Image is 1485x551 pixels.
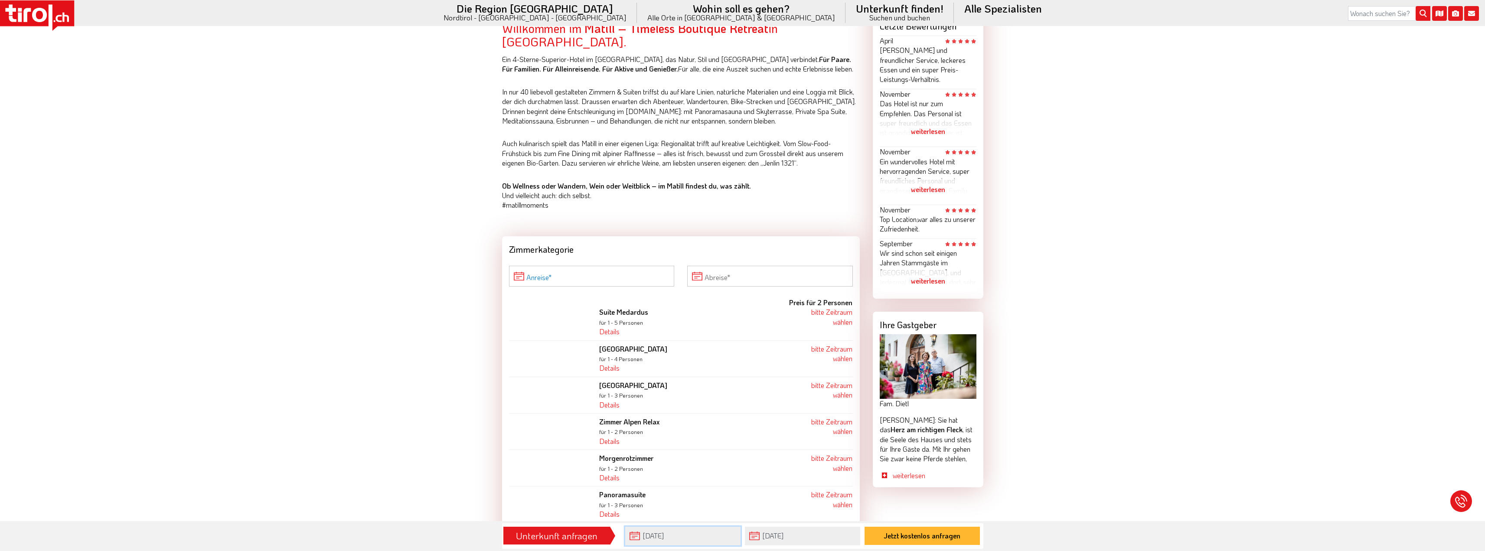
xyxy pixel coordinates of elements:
div: weiterlesen [880,121,976,142]
small: für 1 - 5 Personen [599,319,643,326]
small: Alle Orte in [GEOGRAPHIC_DATA] & [GEOGRAPHIC_DATA] [647,14,835,21]
small: Suchen und buchen [856,14,943,21]
input: Wonach suchen Sie? [1348,6,1430,21]
img: Fam. Dietl [880,334,976,398]
b: [GEOGRAPHIC_DATA] [599,344,667,353]
b: [GEOGRAPHIC_DATA] [599,381,667,390]
input: Abreise [745,527,860,545]
b: Panoramasuite [599,490,646,499]
i: Kontakt [1464,6,1479,21]
a: bitte Zeitraum wählen [811,453,852,472]
a: Details [599,363,620,372]
b: Morgenrotzimmer [599,453,653,463]
a: Details [599,327,620,336]
small: für 1 - 4 Personen [599,355,643,362]
a: bitte Zeitraum wählen [811,344,852,363]
small: für 1 - 3 Personen [599,392,643,399]
a: bitte Zeitraum wählen [811,307,852,326]
div: Unterkunft anfragen [506,528,607,543]
div: Das Hotel ist nur zum Empfehlen. Das Personal ist super freundlich und das Essen ist grandios. Da... [880,99,976,142]
a: weiterlesen [893,471,976,480]
span: April [880,36,893,45]
div: Fam. Dietl [880,399,976,408]
h2: Willkommen im [502,22,860,49]
input: Anreise [625,527,741,545]
div: Wir sind schon seit einigen Jahren Stammgäste im [GEOGRAPHIC_DATA], und jedesmal fühlen wir uns d... [880,248,976,292]
a: bitte Zeitraum wählen [811,381,852,399]
a: Details [599,509,620,518]
span: November [880,89,911,98]
small: für 1 - 2 Personen [599,428,643,435]
strong: Herz am richtigen Fleck [891,425,963,434]
div: [PERSON_NAME] und freundlicher Service, leckeres Essen und ein super Preis-Leistungs-Verhältnis. [880,46,976,85]
div: weiterlesen [880,179,976,200]
strong: Ob Wellness oder Wandern, Wein oder Weitblick – im Matill findest du, was zählt. [502,181,751,190]
span: in [GEOGRAPHIC_DATA]. [502,20,778,49]
p: In nur 40 liebevoll gestalteten Zimmern & Suiten triffst du auf klare Linien, natürliche Material... [502,87,860,126]
strong: Für Paare. Für Familien. Für Alleinreisende. Für Aktive und Genießer. [502,55,851,73]
p: Ein 4-Sterne-Superior-Hotel im [GEOGRAPHIC_DATA], das Natur, Stil und [GEOGRAPHIC_DATA] verbindet... [502,55,860,74]
div: Top Location,war alles zu unserer Zufriedenheit. [880,215,976,234]
p: Und vielleicht auch: dich selbst. #matillmoments [502,181,860,210]
p: Auch kulinarisch spielt das Matill in einer eigenen Liga: Regionalität trifft auf kreative Leicht... [502,139,860,168]
small: für 1 - 3 Personen [599,502,643,509]
a: Details [599,473,620,482]
a: bitte Zeitraum wählen [811,490,852,509]
b: Suite Medardus [599,307,648,316]
small: für 1 - 2 Personen [599,465,643,472]
b: Preis für 2 Personen [789,298,852,307]
span: September [880,239,913,248]
span: November [880,205,911,214]
span: November [880,147,911,156]
div: Ein wundervolles Hotel mit hervorragenden Service, super freundliches Personal und grandiosem Ess... [880,157,976,200]
i: Karte öffnen [1432,6,1447,21]
small: Nordtirol - [GEOGRAPHIC_DATA] - [GEOGRAPHIC_DATA] [444,14,627,21]
div: weiterlesen [880,270,976,292]
a: bitte Zeitraum wählen [811,417,852,436]
div: Ihre Gastgeber [873,312,983,334]
i: Fotogalerie [1448,6,1463,21]
a: Details [599,400,620,409]
b: Zimmer Alpen Relax [599,417,659,426]
a: Details [599,437,620,446]
button: Jetzt kostenlos anfragen [865,527,980,545]
div: Zimmerkategorie [502,236,860,259]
